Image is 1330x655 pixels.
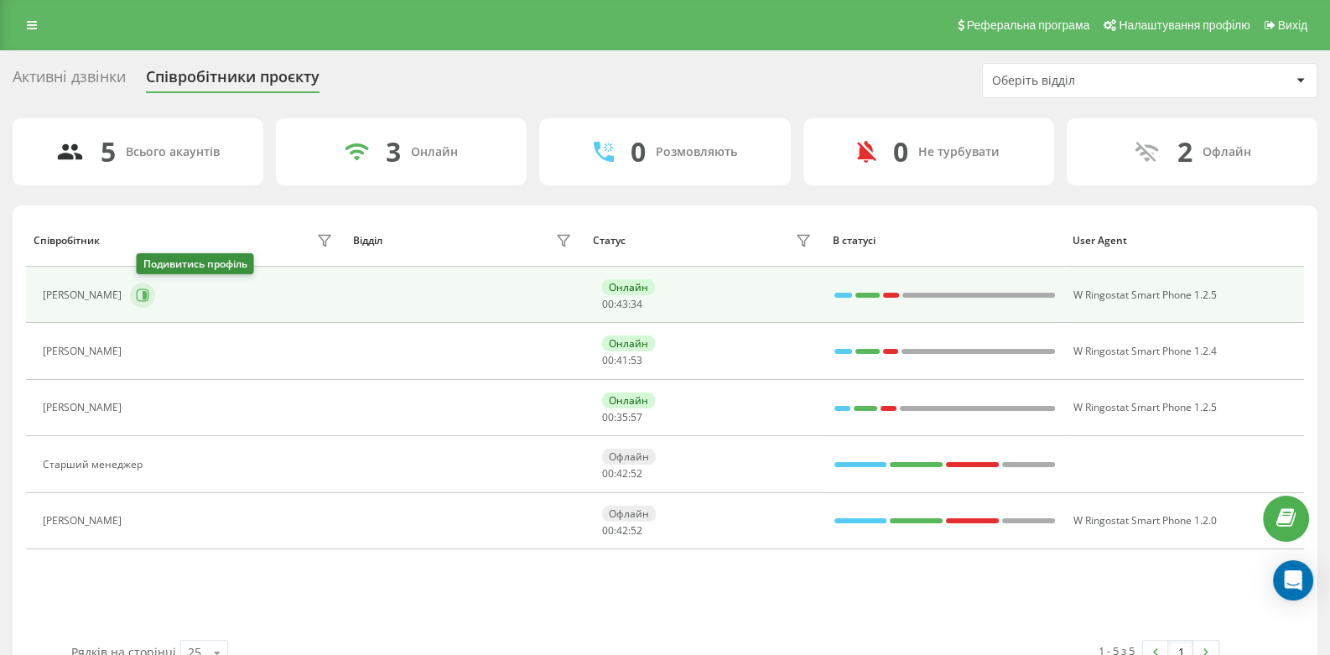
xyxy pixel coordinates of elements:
[602,299,642,310] div: : :
[43,402,126,413] div: [PERSON_NAME]
[656,145,737,159] div: Розмовляють
[1119,18,1249,32] span: Налаштування профілю
[631,297,642,311] span: 34
[1073,513,1217,528] span: W Ringostat Smart Phone 1.2.0
[1203,145,1251,159] div: Офлайн
[1278,18,1307,32] span: Вихід
[13,68,126,94] div: Активні дзвінки
[616,353,628,367] span: 41
[631,523,642,538] span: 52
[893,136,908,168] div: 0
[602,297,614,311] span: 00
[602,468,642,480] div: : :
[631,410,642,424] span: 57
[1073,344,1217,358] span: W Ringostat Smart Phone 1.2.4
[43,289,126,301] div: [PERSON_NAME]
[43,346,126,357] div: [PERSON_NAME]
[616,523,628,538] span: 42
[1073,235,1296,247] div: User Agent
[101,136,116,168] div: 5
[833,235,1057,247] div: В статусі
[918,145,1000,159] div: Не турбувати
[602,355,642,366] div: : :
[386,136,401,168] div: 3
[602,466,614,481] span: 00
[43,515,126,527] div: [PERSON_NAME]
[593,235,626,247] div: Статус
[1073,400,1217,414] span: W Ringostat Smart Phone 1.2.5
[602,523,614,538] span: 00
[616,466,628,481] span: 42
[602,525,642,537] div: : :
[411,145,458,159] div: Онлайн
[353,235,382,247] div: Відділ
[137,253,254,274] div: Подивитись профіль
[126,145,220,159] div: Всього акаунтів
[602,449,656,465] div: Офлайн
[992,74,1192,88] div: Оберіть відділ
[43,459,147,470] div: Старший менеджер
[602,335,655,351] div: Онлайн
[602,279,655,295] div: Онлайн
[631,353,642,367] span: 53
[602,412,642,424] div: : :
[1177,136,1192,168] div: 2
[616,297,628,311] span: 43
[631,466,642,481] span: 52
[631,136,646,168] div: 0
[967,18,1090,32] span: Реферальна програма
[34,235,100,247] div: Співробітник
[616,410,628,424] span: 35
[146,68,320,94] div: Співробітники проєкту
[602,410,614,424] span: 00
[602,506,656,522] div: Офлайн
[1273,560,1313,600] div: Open Intercom Messenger
[602,392,655,408] div: Онлайн
[1073,288,1217,302] span: W Ringostat Smart Phone 1.2.5
[602,353,614,367] span: 00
